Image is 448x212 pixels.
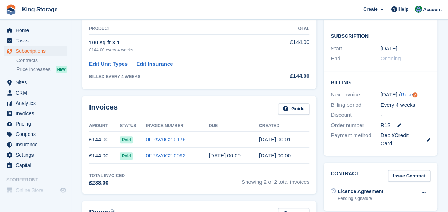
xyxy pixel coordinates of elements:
[4,46,67,56] a: menu
[259,152,291,158] time: 2025-08-05 23:00:59 UTC
[4,140,67,150] a: menu
[120,136,133,143] span: Paid
[16,140,58,150] span: Insurance
[381,131,431,147] div: Debit/Credit Card
[16,160,58,170] span: Capital
[381,45,397,53] time: 2025-08-05 23:00:00 UTC
[89,103,118,115] h2: Invoices
[209,120,259,132] th: Due
[331,45,381,53] div: Start
[4,150,67,160] a: menu
[136,60,173,68] a: Edit Insurance
[381,91,431,99] div: [DATE] ( )
[268,72,309,80] div: £144.00
[16,185,58,195] span: Online Store
[381,111,431,119] div: -
[4,119,67,129] a: menu
[4,129,67,139] a: menu
[423,6,442,13] span: Account
[331,79,430,86] h2: Billing
[6,4,16,15] img: stora-icon-8386f47178a22dfd0bd8f6a31ec36ba5ce8667c1dd55bd0f319d3a0aa187defe.svg
[331,91,381,99] div: Next invoice
[331,101,381,109] div: Billing period
[268,23,309,35] th: Total
[331,170,359,182] h2: Contract
[89,23,268,35] th: Product
[4,77,67,87] a: menu
[6,176,71,183] span: Storefront
[16,88,58,98] span: CRM
[146,152,185,158] a: 0FPAV0C2-0092
[4,88,67,98] a: menu
[59,186,67,195] a: Preview store
[4,160,67,170] a: menu
[16,46,58,56] span: Subscriptions
[338,195,383,202] div: Pending signature
[381,55,401,61] span: Ongoing
[89,120,120,132] th: Amount
[363,6,377,13] span: Create
[259,136,291,142] time: 2025-09-02 23:01:11 UTC
[89,47,268,53] div: £144.00 every 4 weeks
[412,92,418,98] div: Tooltip anchor
[89,39,268,47] div: 100 sq ft × 1
[331,111,381,119] div: Discount
[4,185,67,195] a: menu
[381,121,391,130] span: R12
[268,34,309,57] td: £144.00
[19,4,61,15] a: King Storage
[120,120,146,132] th: Status
[338,188,383,195] div: Licence Agreement
[16,129,58,139] span: Coupons
[89,172,125,179] div: Total Invoiced
[331,131,381,147] div: Payment method
[278,103,309,115] a: Guide
[209,152,241,158] time: 2025-08-06 23:00:00 UTC
[16,77,58,87] span: Sites
[16,65,67,73] a: Price increases NEW
[331,55,381,63] div: End
[16,66,51,73] span: Price increases
[381,101,431,109] div: Every 4 weeks
[16,150,58,160] span: Settings
[16,119,58,129] span: Pricing
[89,60,128,68] a: Edit Unit Types
[120,152,133,160] span: Paid
[89,132,120,148] td: £144.00
[331,32,430,39] h2: Subscription
[16,57,67,64] a: Contracts
[4,98,67,108] a: menu
[16,36,58,46] span: Tasks
[415,6,422,13] img: John King
[4,108,67,118] a: menu
[4,36,67,46] a: menu
[331,121,381,130] div: Order number
[401,91,414,97] a: Reset
[388,170,430,182] a: Issue Contract
[16,108,58,118] span: Invoices
[242,172,309,187] span: Showing 2 of 2 total invoices
[146,136,185,142] a: 0FPAV0C2-0176
[4,25,67,35] a: menu
[398,6,408,13] span: Help
[89,148,120,164] td: £144.00
[16,25,58,35] span: Home
[89,179,125,187] div: £288.00
[56,66,67,73] div: NEW
[146,120,208,132] th: Invoice Number
[259,120,309,132] th: Created
[16,98,58,108] span: Analytics
[89,74,268,80] div: BILLED EVERY 4 WEEKS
